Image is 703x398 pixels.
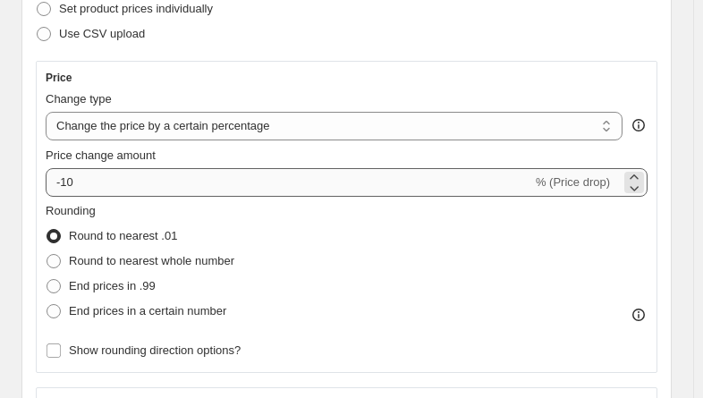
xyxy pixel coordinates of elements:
[69,254,234,267] span: Round to nearest whole number
[69,343,241,357] span: Show rounding direction options?
[59,2,213,15] span: Set product prices individually
[46,71,72,85] h3: Price
[46,148,156,162] span: Price change amount
[46,168,532,197] input: -15
[59,27,145,40] span: Use CSV upload
[69,229,177,242] span: Round to nearest .01
[46,204,96,217] span: Rounding
[46,92,112,106] span: Change type
[69,304,226,318] span: End prices in a certain number
[630,116,648,134] div: help
[69,279,156,292] span: End prices in .99
[536,175,610,189] span: % (Price drop)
